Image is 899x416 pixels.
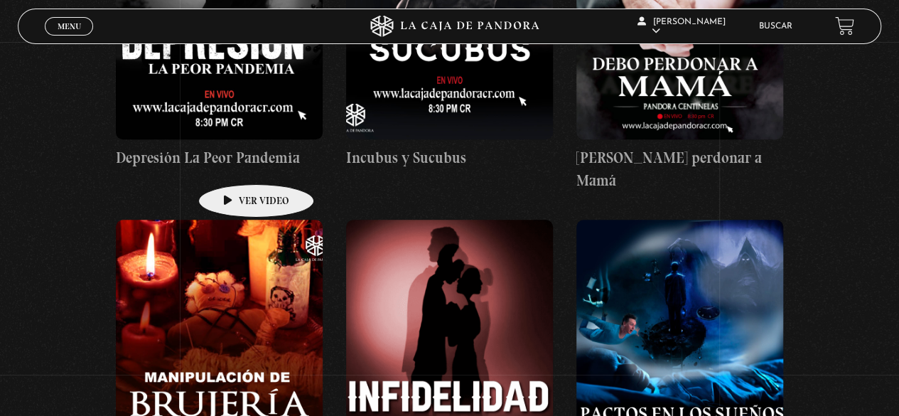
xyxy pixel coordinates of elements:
[759,22,792,31] a: Buscar
[346,146,553,169] h4: Incubus y Sucubus
[637,18,726,36] span: [PERSON_NAME]
[53,33,86,43] span: Cerrar
[835,16,854,36] a: View your shopping cart
[116,146,323,169] h4: Depresión La Peor Pandemia
[58,22,81,31] span: Menu
[576,146,783,191] h4: [PERSON_NAME] perdonar a Mamá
